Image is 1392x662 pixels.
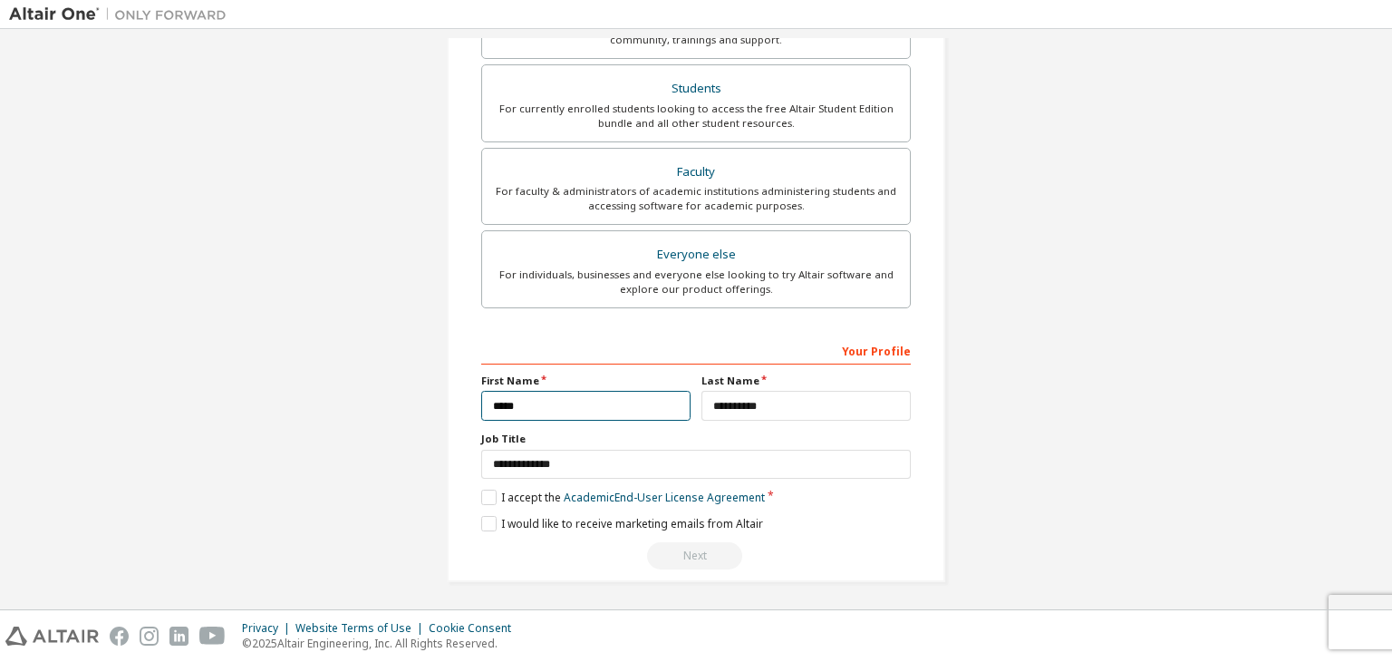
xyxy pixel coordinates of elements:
[110,627,129,646] img: facebook.svg
[5,627,99,646] img: altair_logo.svg
[493,268,899,297] div: For individuals, businesses and everyone else looking to try Altair software and explore our prod...
[242,636,522,651] p: © 2025 Altair Engineering, Inc. All Rights Reserved.
[493,102,899,131] div: For currently enrolled students looking to access the free Altair Student Edition bundle and all ...
[481,336,911,365] div: Your Profile
[493,242,899,268] div: Everyone else
[493,184,899,213] div: For faculty & administrators of academic institutions administering students and accessing softwa...
[169,627,188,646] img: linkedin.svg
[701,374,911,388] label: Last Name
[481,374,691,388] label: First Name
[9,5,236,24] img: Altair One
[429,621,522,636] div: Cookie Consent
[242,621,295,636] div: Privacy
[140,627,159,646] img: instagram.svg
[481,516,763,531] label: I would like to receive marketing emails from Altair
[493,160,899,185] div: Faculty
[481,432,911,446] label: Job Title
[564,490,765,505] a: Academic End-User License Agreement
[295,621,429,636] div: Website Terms of Use
[199,627,226,646] img: youtube.svg
[481,490,765,505] label: I accept the
[481,542,911,570] div: Read and acccept EULA to continue
[493,76,899,102] div: Students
